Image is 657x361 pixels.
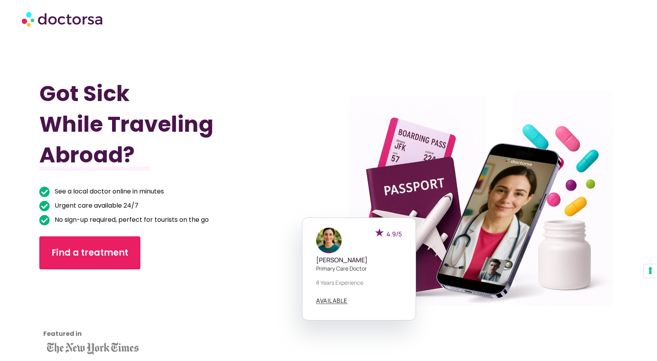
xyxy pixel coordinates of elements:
[316,278,402,287] p: 8 years experience
[43,329,82,338] strong: Featured in
[39,236,140,269] a: Find a treatment
[39,78,285,170] h1: Got Sick While Traveling Abroad?
[43,281,114,340] iframe: Customer reviews powered by Trustpilot
[316,256,402,264] h5: [PERSON_NAME]
[316,264,402,273] p: Primary care doctor
[644,264,657,278] button: Your consent preferences for tracking technologies
[316,298,348,304] a: AVAILABLE
[52,247,128,259] span: Find a treatment
[53,186,164,197] span: See a local doctor online in minutes
[53,214,209,225] span: No sign-up required, perfect for tourists on the go
[53,200,138,211] span: Urgent care available 24/7
[386,230,402,238] span: 4.9/5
